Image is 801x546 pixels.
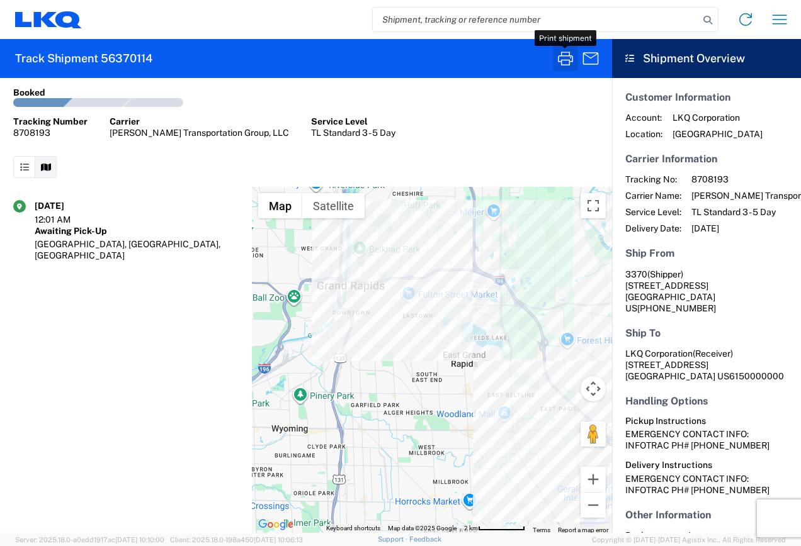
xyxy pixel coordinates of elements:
span: [DATE] 10:10:00 [115,536,164,543]
h5: Carrier Information [625,153,788,165]
div: EMERGENCY CONTACT INFO: INFOTRAC PH# [PHONE_NUMBER] [625,473,788,496]
h6: Pickup Instructions [625,416,788,426]
h5: Other Information [625,509,788,521]
div: Awaiting Pick-Up [35,225,239,237]
a: Report a map error [558,526,608,533]
button: Keyboard shortcuts [326,524,380,533]
h6: Delivery Instructions [625,460,788,471]
span: (Receiver) [693,348,733,359]
span: LKQ Corporation [673,112,763,123]
span: [STREET_ADDRESS] [625,281,708,291]
button: Show satellite imagery [302,193,365,218]
span: Server: 2025.18.0-a0edd1917ac [15,536,164,543]
span: Service Level: [625,206,681,218]
a: Support [378,535,409,543]
span: Copyright © [DATE]-[DATE] Agistix Inc., All Rights Reserved [592,534,786,545]
a: Feedback [409,535,441,543]
span: 2 km [464,525,478,532]
button: Show street map [258,193,302,218]
a: Open this area in Google Maps (opens a new window) [255,516,297,533]
span: [DATE] 10:06:13 [254,536,303,543]
span: [PHONE_NUMBER] [637,303,716,313]
img: Google [255,516,297,533]
div: Carrier [110,116,289,127]
div: [PERSON_NAME] Transportation Group, LLC [110,127,289,138]
button: Toggle fullscreen view [581,193,606,218]
h2: Track Shipment 56370114 [15,51,152,66]
span: Client: 2025.18.0-198a450 [170,536,303,543]
span: Map data ©2025 Google [388,525,457,532]
span: Packages: [625,530,678,541]
button: Zoom in [581,467,606,492]
div: Tracking Number [13,116,88,127]
span: (Shipper) [647,269,683,279]
button: Zoom out [581,493,606,518]
h5: Ship From [625,247,788,259]
span: Account: [625,112,662,123]
span: Delivery Date: [625,223,681,234]
button: Drag Pegman onto the map to open Street View [581,421,606,447]
address: [GEOGRAPHIC_DATA] US [625,348,788,382]
h5: Customer Information [625,91,788,103]
div: 12:01 AM [35,214,98,225]
span: LKQ Corporation [STREET_ADDRESS] [625,348,733,370]
h5: Ship To [625,327,788,339]
div: 8708193 [13,127,88,138]
span: [GEOGRAPHIC_DATA] [673,128,763,140]
span: Location: [625,128,662,140]
div: TL Standard 3 - 5 Day [311,127,395,138]
a: Terms [533,526,550,533]
input: Shipment, tracking or reference number [373,8,699,31]
address: [GEOGRAPHIC_DATA] US [625,269,788,314]
span: Tracking No: [625,174,681,185]
span: 6150000000 [729,371,784,381]
div: Booked [13,87,45,98]
button: Map camera controls [581,376,606,401]
h5: Handling Options [625,395,788,407]
button: Map Scale: 2 km per 71 pixels [460,524,529,533]
div: Service Level [311,116,395,127]
header: Shipment Overview [612,39,801,78]
div: [DATE] [35,200,98,211]
span: 3370 [625,269,647,279]
span: Carrier Name: [625,190,681,201]
div: [GEOGRAPHIC_DATA], [GEOGRAPHIC_DATA], [GEOGRAPHIC_DATA] [35,238,239,261]
div: EMERGENCY CONTACT INFO: INFOTRAC PH# [PHONE_NUMBER] [625,428,788,451]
